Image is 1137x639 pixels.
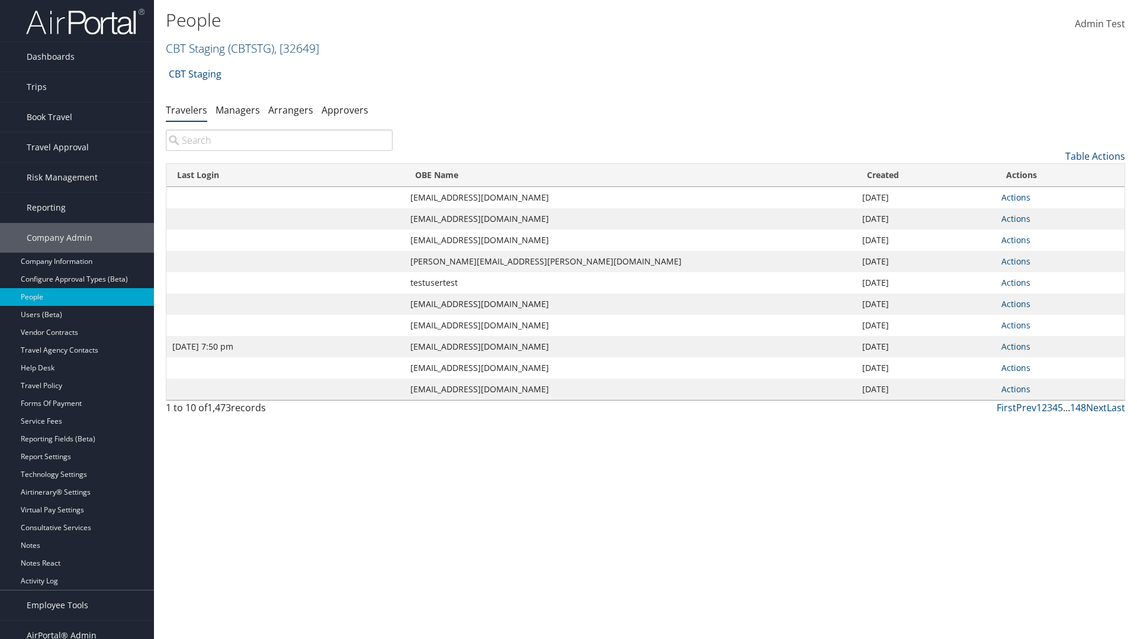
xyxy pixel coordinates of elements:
div: 1 to 10 of records [166,401,393,421]
span: … [1063,401,1070,414]
td: [DATE] 7:50 pm [166,336,404,357]
span: Risk Management [27,163,98,192]
a: Travelers [166,104,207,117]
td: [DATE] [856,251,995,272]
td: [EMAIL_ADDRESS][DOMAIN_NAME] [404,315,856,336]
span: Trips [27,72,47,102]
td: [EMAIL_ADDRESS][DOMAIN_NAME] [404,208,856,230]
td: [DATE] [856,230,995,251]
a: Actions [1001,298,1030,309]
a: Last [1107,401,1125,414]
a: Next [1086,401,1107,414]
a: Actions [1001,341,1030,352]
a: 3 [1047,401,1052,414]
td: [EMAIL_ADDRESS][DOMAIN_NAME] [404,230,856,251]
a: 5 [1058,401,1063,414]
span: Company Admin [27,223,92,253]
a: Arrangers [268,104,313,117]
a: CBT Staging [166,40,319,56]
span: ( CBTSTG ) [228,40,274,56]
a: Actions [1001,234,1030,246]
td: testusertest [404,272,856,293]
a: Prev [1016,401,1036,414]
td: [DATE] [856,379,995,400]
span: Travel Approval [27,133,89,162]
img: airportal-logo.png [26,8,144,35]
a: CBT Staging [169,62,221,86]
a: First [997,401,1016,414]
span: Employee Tools [27,590,88,620]
th: Actions [995,164,1125,187]
td: [EMAIL_ADDRESS][DOMAIN_NAME] [404,357,856,379]
span: , [ 32649 ] [274,40,319,56]
th: Last Login: activate to sort column ascending [166,164,404,187]
a: Actions [1001,319,1030,331]
span: Book Travel [27,102,72,132]
a: Actions [1001,277,1030,288]
th: OBE Name: activate to sort column ascending [404,164,856,187]
a: Actions [1001,192,1030,203]
span: Dashboards [27,42,75,72]
td: [DATE] [856,187,995,208]
td: [EMAIL_ADDRESS][DOMAIN_NAME] [404,187,856,208]
span: Admin Test [1075,17,1125,30]
a: Actions [1001,362,1030,373]
th: Created: activate to sort column ascending [856,164,995,187]
td: [DATE] [856,357,995,379]
a: Actions [1001,256,1030,267]
a: Actions [1001,383,1030,395]
span: Reporting [27,193,66,222]
a: Table Actions [1065,150,1125,163]
a: Actions [1001,213,1030,224]
span: 1,473 [207,401,231,414]
td: [EMAIL_ADDRESS][DOMAIN_NAME] [404,336,856,357]
a: Approvers [322,104,368,117]
td: [DATE] [856,272,995,293]
a: Admin Test [1075,6,1125,43]
td: [PERSON_NAME][EMAIL_ADDRESS][PERSON_NAME][DOMAIN_NAME] [404,251,856,272]
td: [DATE] [856,208,995,230]
td: [EMAIL_ADDRESS][DOMAIN_NAME] [404,379,856,400]
td: [DATE] [856,293,995,315]
td: [DATE] [856,315,995,336]
a: 148 [1070,401,1086,414]
a: 4 [1052,401,1058,414]
a: Managers [216,104,260,117]
a: 2 [1042,401,1047,414]
h1: People [166,8,805,33]
td: [EMAIL_ADDRESS][DOMAIN_NAME] [404,293,856,315]
a: 1 [1036,401,1042,414]
input: Search [166,130,393,151]
td: [DATE] [856,336,995,357]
